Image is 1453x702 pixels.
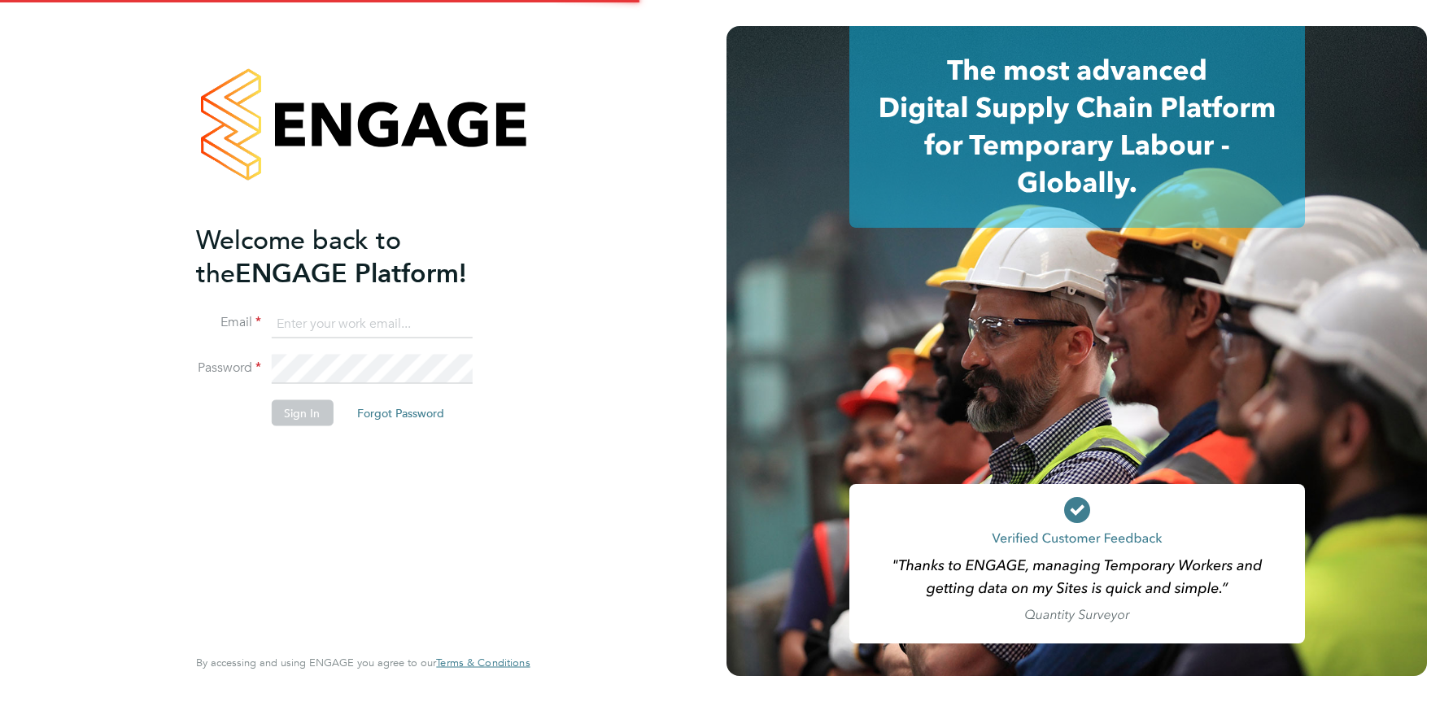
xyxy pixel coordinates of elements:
[196,656,530,669] span: By accessing and using ENGAGE you agree to our
[436,656,530,669] a: Terms & Conditions
[196,223,513,290] h2: ENGAGE Platform!
[344,400,457,426] button: Forgot Password
[196,360,261,377] label: Password
[271,309,472,338] input: Enter your work email...
[196,224,401,289] span: Welcome back to the
[271,400,333,426] button: Sign In
[196,314,261,331] label: Email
